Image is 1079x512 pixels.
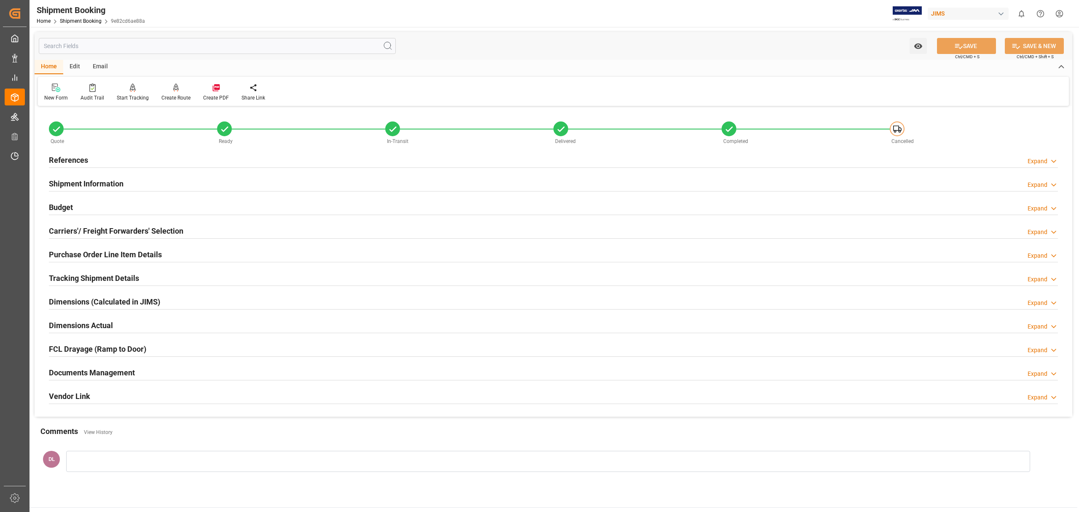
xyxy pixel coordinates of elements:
[1028,228,1047,237] div: Expand
[203,94,229,102] div: Create PDF
[1028,204,1047,213] div: Expand
[40,426,78,437] h2: Comments
[1028,322,1047,331] div: Expand
[1028,157,1047,166] div: Expand
[1028,181,1047,189] div: Expand
[928,5,1012,22] button: JIMS
[387,138,408,144] span: In-Transit
[893,6,922,21] img: Exertis%20JAM%20-%20Email%20Logo.jpg_1722504956.jpg
[49,154,88,166] h2: References
[1012,4,1031,23] button: show 0 new notifications
[49,391,90,402] h2: Vendor Link
[44,94,68,102] div: New Form
[723,138,748,144] span: Completed
[1028,299,1047,307] div: Expand
[49,272,139,284] h2: Tracking Shipment Details
[117,94,149,102] div: Start Tracking
[86,60,114,74] div: Email
[242,94,265,102] div: Share Link
[1017,54,1054,60] span: Ctrl/CMD + Shift + S
[1028,369,1047,378] div: Expand
[1005,38,1064,54] button: SAVE & NEW
[39,38,396,54] input: Search Fields
[928,8,1009,20] div: JIMS
[84,429,113,435] a: View History
[219,138,233,144] span: Ready
[937,38,996,54] button: SAVE
[891,138,914,144] span: Cancelled
[81,94,104,102] div: Audit Trail
[48,456,55,462] span: DL
[955,54,980,60] span: Ctrl/CMD + S
[49,225,183,237] h2: Carriers'/ Freight Forwarders' Selection
[60,18,102,24] a: Shipment Booking
[1028,251,1047,260] div: Expand
[49,202,73,213] h2: Budget
[910,38,927,54] button: open menu
[49,296,160,307] h2: Dimensions (Calculated in JIMS)
[35,60,63,74] div: Home
[49,178,123,189] h2: Shipment Information
[49,367,135,378] h2: Documents Management
[37,18,51,24] a: Home
[1031,4,1050,23] button: Help Center
[1028,393,1047,402] div: Expand
[37,4,145,16] div: Shipment Booking
[51,138,64,144] span: Quote
[555,138,576,144] span: Delivered
[49,249,162,260] h2: Purchase Order Line Item Details
[1028,275,1047,284] div: Expand
[63,60,86,74] div: Edit
[161,94,191,102] div: Create Route
[49,343,146,355] h2: FCL Drayage (Ramp to Door)
[49,320,113,331] h2: Dimensions Actual
[1028,346,1047,355] div: Expand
